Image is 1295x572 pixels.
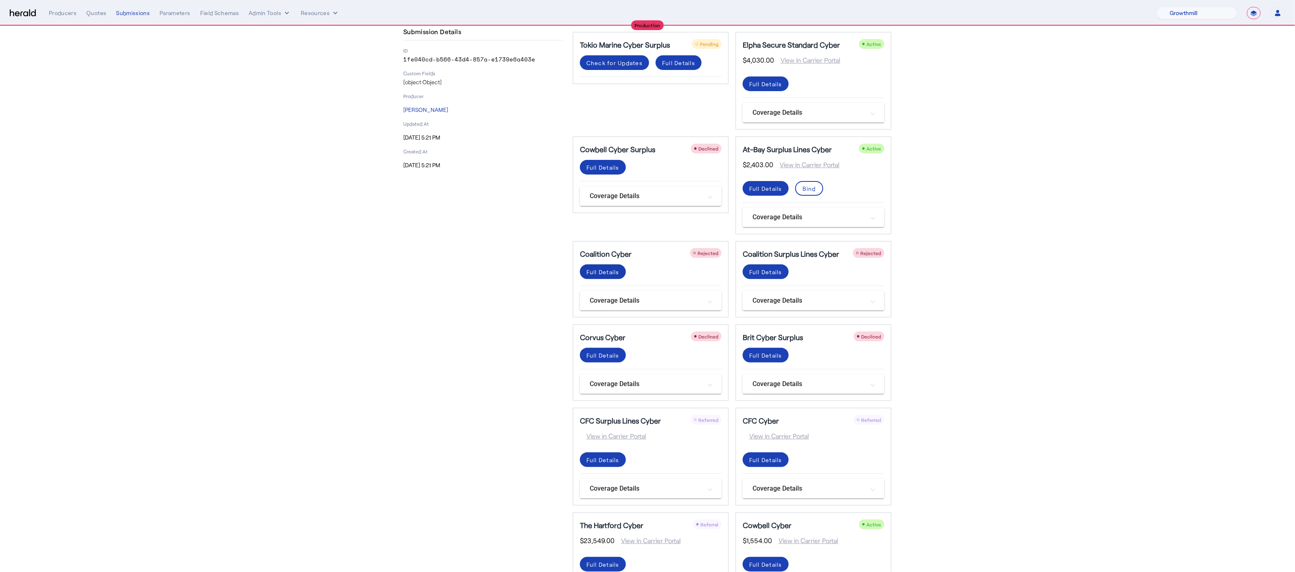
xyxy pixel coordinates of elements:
[662,59,695,67] div: Full Details
[743,103,884,122] mat-expansion-panel-header: Coverage Details
[403,106,563,114] p: [PERSON_NAME]
[698,250,718,256] span: Rejected
[49,9,77,17] div: Producers
[743,207,884,227] mat-expansion-panel-header: Coverage Details
[698,334,718,339] span: Declined
[743,520,792,531] h5: Cowbell Cyber
[866,146,881,151] span: Active
[580,144,655,155] h5: Cowbell Cyber Surplus
[301,9,339,17] button: Resources dropdown menu
[580,452,626,467] button: Full Details
[403,78,563,86] p: [object Object]
[749,456,782,464] div: Full Details
[403,47,563,54] p: ID
[752,379,865,389] mat-panel-title: Coverage Details
[580,186,722,206] mat-expansion-panel-header: Coverage Details
[249,9,291,17] button: internal dropdown menu
[580,160,626,175] button: Full Details
[10,9,36,17] img: Herald Logo
[590,484,702,493] mat-panel-title: Coverage Details
[752,212,865,222] mat-panel-title: Coverage Details
[743,557,789,572] button: Full Details
[580,348,626,362] button: Full Details
[586,268,619,276] div: Full Details
[743,374,884,394] mat-expansion-panel-header: Coverage Details
[580,557,626,572] button: Full Details
[861,417,881,423] span: Referred
[749,560,782,569] div: Full Details
[743,76,789,91] button: Full Details
[698,417,718,423] span: Referred
[866,41,881,47] span: Active
[774,55,840,65] span: View in Carrier Portal
[586,59,643,67] div: Check for Updates
[743,39,840,50] h5: Elpha Secure Standard Cyber
[580,415,661,426] h5: CFC Surplus Lines Cyber
[743,452,789,467] button: Full Details
[749,80,782,88] div: Full Details
[586,560,619,569] div: Full Details
[743,332,803,343] h5: Brit Cyber Surplus
[743,160,773,170] span: $2,403.00
[403,120,563,127] p: Updated At
[700,522,718,527] span: Referral
[580,536,615,546] span: $23,549.00
[749,268,782,276] div: Full Details
[403,70,563,76] p: Custom Fields
[580,248,632,260] h5: Coalition Cyber
[860,250,881,256] span: Rejected
[580,291,722,310] mat-expansion-panel-header: Coverage Details
[795,181,823,196] button: Bind
[403,148,563,155] p: Created At
[803,184,816,193] div: Bind
[580,55,649,70] button: Check for Updates
[580,431,646,441] span: View in Carrier Portal
[200,9,239,17] div: Field Schemas
[866,522,881,527] span: Active
[116,9,150,17] div: Submissions
[580,520,643,531] h5: The Hartford Cyber
[590,379,702,389] mat-panel-title: Coverage Details
[752,108,865,118] mat-panel-title: Coverage Details
[580,479,722,498] mat-expansion-panel-header: Coverage Details
[743,348,789,362] button: Full Details
[586,456,619,464] div: Full Details
[580,264,626,279] button: Full Details
[580,332,626,343] h5: Corvus Cyber
[403,161,563,169] p: [DATE] 5:21 PM
[403,27,464,37] h4: Submission Details
[743,431,809,441] span: View in Carrier Portal
[615,536,681,546] span: View in Carrier Portal
[160,9,190,17] div: Parameters
[743,264,789,279] button: Full Details
[403,55,563,63] p: 1fe040cd-b566-43d4-857a-e1739e6a403e
[743,144,832,155] h5: At-Bay Surplus Lines Cyber
[752,296,865,306] mat-panel-title: Coverage Details
[752,484,865,493] mat-panel-title: Coverage Details
[580,39,670,50] h5: Tokio Marine Cyber Surplus
[743,415,779,426] h5: CFC Cyber
[773,160,840,170] span: View in Carrier Portal
[586,351,619,360] div: Full Details
[631,20,664,30] div: Production
[403,93,563,99] p: Producer
[743,536,772,546] span: $1,554.00
[749,184,782,193] div: Full Details
[743,55,774,65] span: $4,030.00
[743,248,839,260] h5: Coalition Surplus Lines Cyber
[656,55,702,70] button: Full Details
[86,9,106,17] div: Quotes
[403,133,563,142] p: [DATE] 5:21 PM
[743,181,789,196] button: Full Details
[743,291,884,310] mat-expansion-panel-header: Coverage Details
[586,163,619,172] div: Full Details
[749,351,782,360] div: Full Details
[861,334,881,339] span: Declined
[743,479,884,498] mat-expansion-panel-header: Coverage Details
[590,191,702,201] mat-panel-title: Coverage Details
[580,374,722,394] mat-expansion-panel-header: Coverage Details
[700,41,718,47] span: Pending
[772,536,838,546] span: View in Carrier Portal
[590,296,702,306] mat-panel-title: Coverage Details
[698,146,718,151] span: Declined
